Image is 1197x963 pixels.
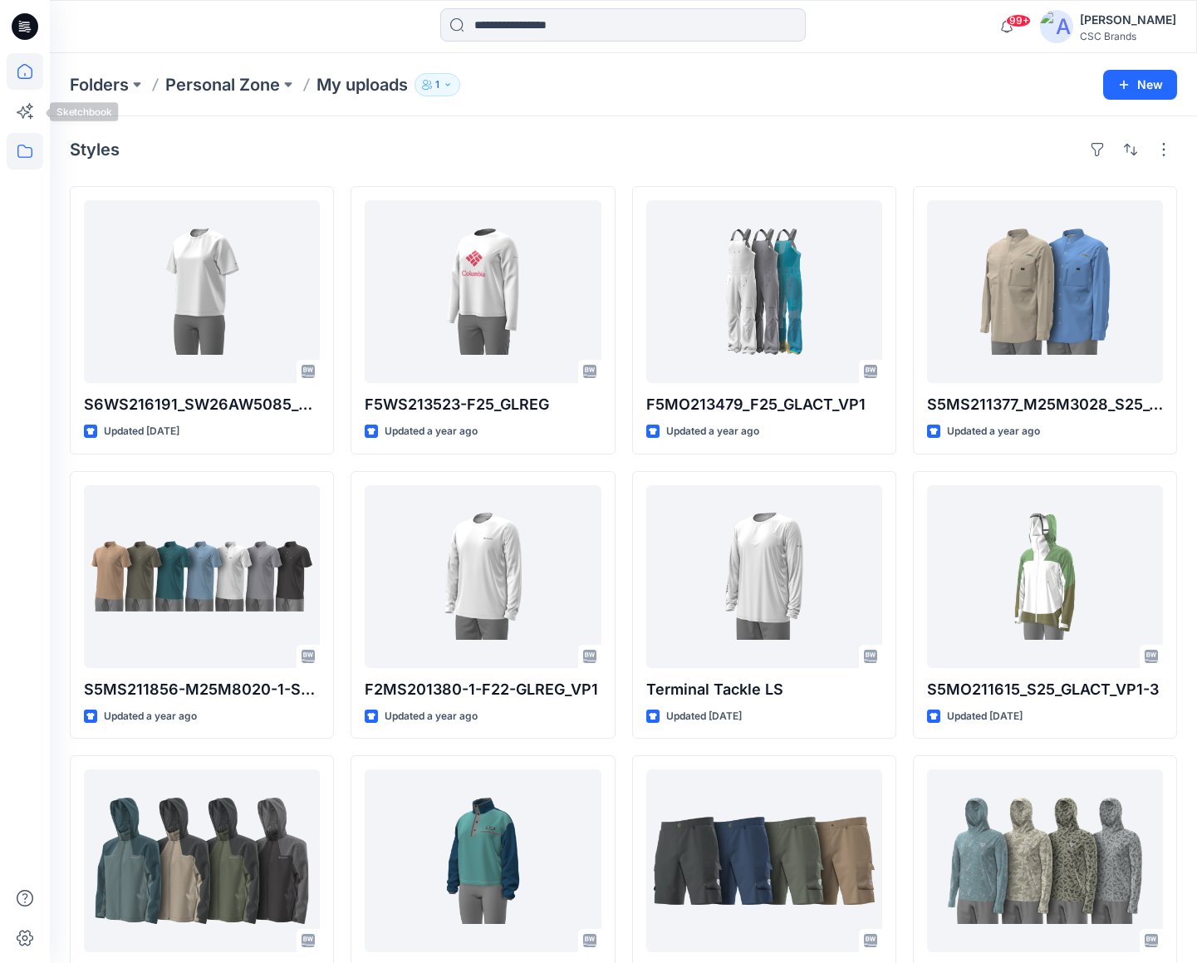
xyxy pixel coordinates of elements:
img: avatar [1040,10,1073,43]
p: S5MS211856-M25M8020-1-S25-GLACT_VFA2 [84,678,320,701]
h4: Styles [70,140,120,160]
a: SS5MS212087_Wild Cast Short 1.23.24 [646,769,882,952]
a: Personal Zone [165,73,280,96]
a: F4MO210768_F24_GLREG_VP1 [84,769,320,952]
p: S5MS211377_M25M3028_S25_GLREL_VFA [927,393,1163,416]
a: S5MS211377_M25M3028_S25_GLREL_VFA [927,200,1163,383]
span: 99+ [1006,14,1031,27]
a: F2MS201380-1-F22-GLREG_VP1 [365,485,601,668]
a: Terminal Tackle LS [646,485,882,668]
div: CSC Brands [1080,30,1176,42]
a: Folders [70,73,129,96]
p: Updated a year ago [385,708,478,725]
p: Updated [DATE] [666,708,742,725]
a: F5WS213523-F25_GLREG [365,200,601,383]
a: S6WS216191_SW26AW5085_S26_PAREL_VP1 [84,200,320,383]
p: Updated [DATE] [104,423,179,440]
a: F5MO213479_F25_GLACT_VP1 [646,200,882,383]
div: [PERSON_NAME] [1080,10,1176,30]
a: S5MS211856-M25M8020-1-S25-GLACT_VFA2 [84,485,320,668]
p: My uploads [316,73,408,96]
p: F5WS213523-F25_GLREG [365,393,601,416]
p: S5MO211615_S25_GLACT_VP1-3 [927,678,1163,701]
p: Updated a year ago [104,708,197,725]
p: Terminal Tackle LS [646,678,882,701]
p: Updated [DATE] [947,708,1023,725]
p: Updated a year ago [947,423,1040,440]
a: S5MO211615_S25_GLACT_VP1-3 [927,485,1163,668]
p: F5MO213479_F25_GLACT_VP1 [646,393,882,416]
a: F2WS201456-F22-GLREG_VP1 [365,769,601,952]
button: New [1103,70,1177,100]
button: 1 [415,73,460,96]
p: Updated a year ago [666,423,759,440]
a: S25_S4MS207020_PFG Uncharted Hoodie 1.23.24 [927,769,1163,952]
p: Updated a year ago [385,423,478,440]
p: 1 [435,76,439,94]
p: F2MS201380-1-F22-GLREG_VP1 [365,678,601,701]
p: S6WS216191_SW26AW5085_S26_PAREL_VP1 [84,393,320,416]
